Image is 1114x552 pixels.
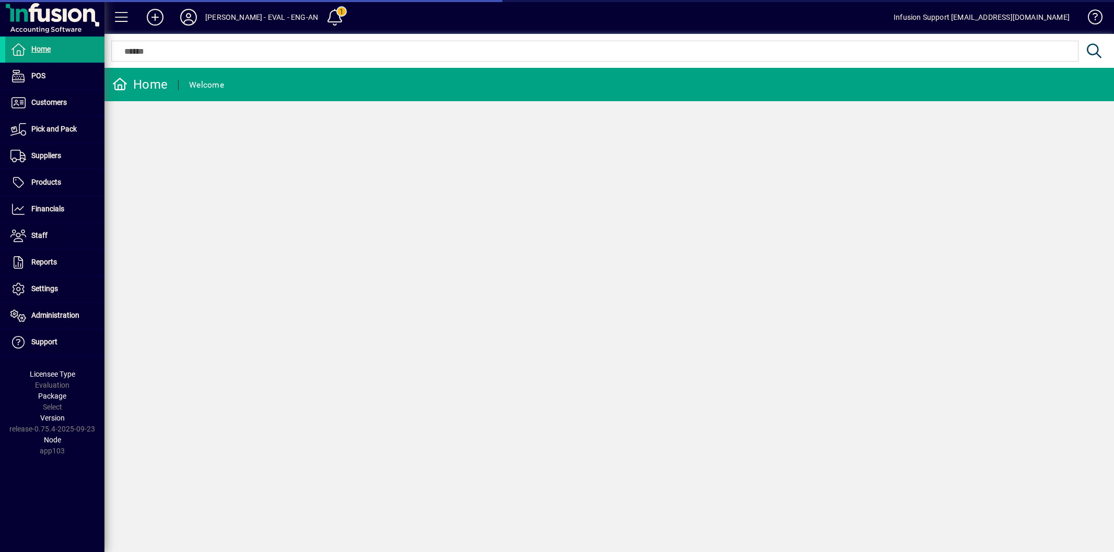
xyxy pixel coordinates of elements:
span: Package [38,392,66,400]
a: Customers [5,90,104,116]
span: POS [31,71,45,80]
div: Welcome [189,77,224,93]
a: Suppliers [5,143,104,169]
button: Add [138,8,172,27]
div: Infusion Support [EMAIL_ADDRESS][DOMAIN_NAME] [894,9,1070,26]
button: Profile [172,8,205,27]
span: Settings [31,284,58,293]
span: Version [40,414,65,422]
a: Reports [5,249,104,275]
a: Financials [5,196,104,222]
a: Knowledge Base [1080,2,1101,36]
div: [PERSON_NAME] - EVAL - ENG-AN [205,9,318,26]
span: Financials [31,205,64,213]
a: Products [5,170,104,196]
span: Staff [31,231,48,239]
a: Staff [5,223,104,249]
a: Support [5,329,104,355]
span: Administration [31,311,79,319]
span: Reports [31,258,57,266]
a: Pick and Pack [5,116,104,142]
span: Node [44,436,61,444]
span: Customers [31,98,67,106]
a: Settings [5,276,104,302]
a: POS [5,63,104,89]
span: Licensee Type [30,370,75,378]
span: Support [31,338,57,346]
span: Pick and Pack [31,125,77,133]
span: Home [31,45,51,53]
span: Products [31,178,61,186]
a: Administration [5,303,104,329]
div: Home [112,76,168,93]
span: Suppliers [31,151,61,160]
